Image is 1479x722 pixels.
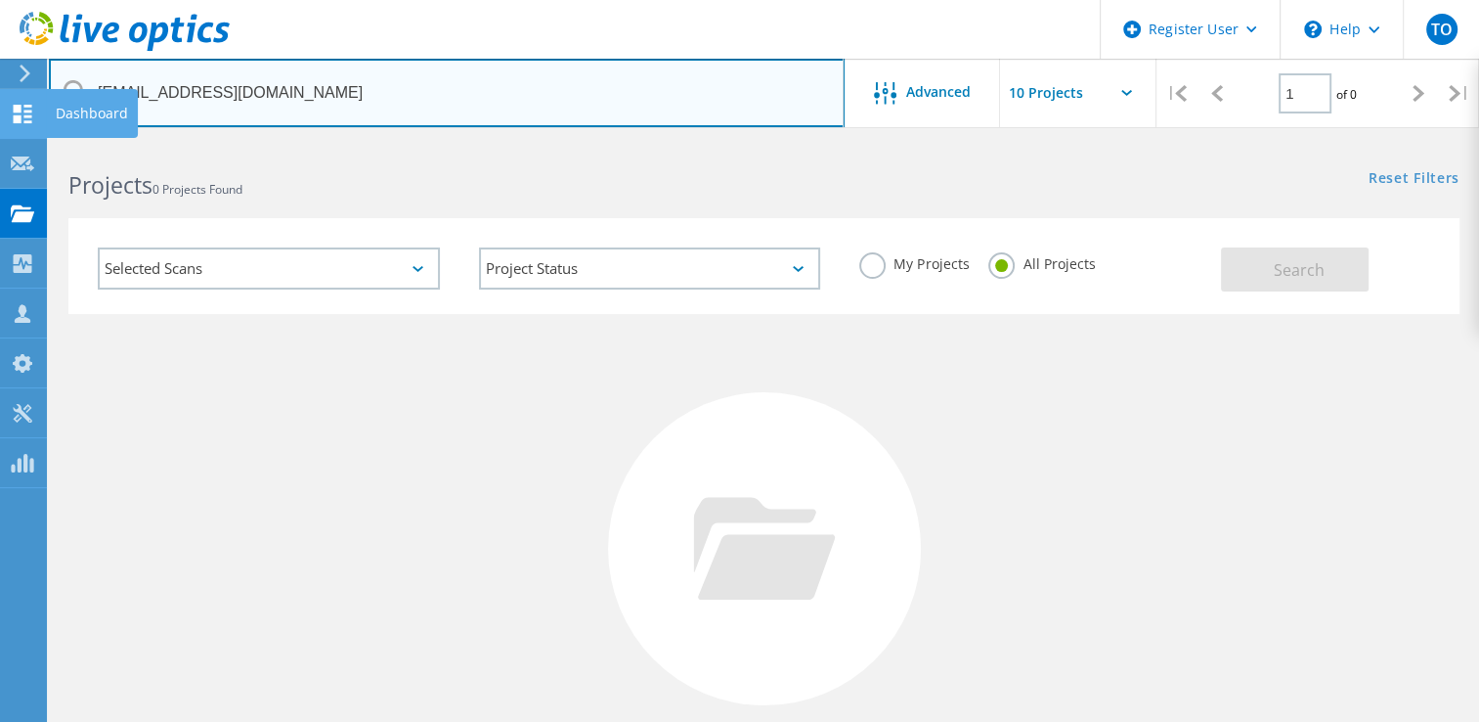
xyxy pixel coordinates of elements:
[1369,171,1459,188] a: Reset Filters
[906,85,971,99] span: Advanced
[68,169,152,201] b: Projects
[859,252,969,271] label: My Projects
[1336,86,1357,103] span: of 0
[1221,248,1369,292] button: Search
[1439,59,1479,128] div: |
[56,107,128,120] div: Dashboard
[1304,21,1322,38] svg: \n
[1430,22,1452,37] span: TO
[20,41,230,55] a: Live Optics Dashboard
[1156,59,1196,128] div: |
[479,248,821,290] div: Project Status
[49,59,845,127] input: Search projects by name, owner, ID, company, etc
[1274,259,1325,281] span: Search
[98,248,440,290] div: Selected Scans
[152,181,242,198] span: 0 Projects Found
[988,252,1095,271] label: All Projects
